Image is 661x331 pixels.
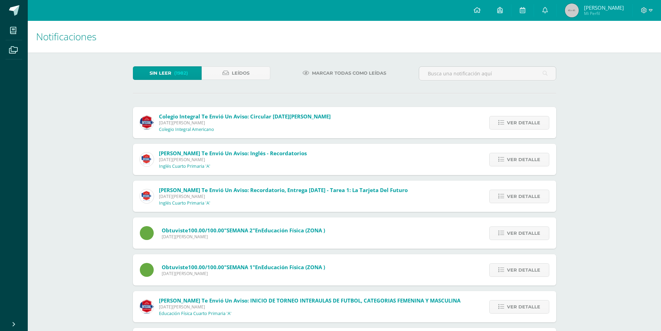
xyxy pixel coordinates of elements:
[140,189,154,203] img: 2081dd1b3de7387dfa3e2d3118dc9f18.png
[312,67,386,80] span: Marcar todas como leídas
[159,304,460,310] span: [DATE][PERSON_NAME]
[507,116,540,129] span: Ver detalle
[224,264,255,271] span: "SEMANA 1"
[159,113,331,120] span: Colegio Integral te envió un aviso: Circular [DATE][PERSON_NAME]
[36,30,96,43] span: Notificaciones
[162,227,325,234] span: Obtuviste en
[507,264,540,276] span: Ver detalle
[584,4,624,11] span: [PERSON_NAME]
[174,67,188,80] span: (1982)
[507,227,540,240] span: Ver detalle
[140,300,154,314] img: 387ed2a8187a40742b44cf00216892d1.png
[261,264,325,271] span: Educación Física (ZONA )
[294,66,395,80] a: Marcar todas como leídas
[140,152,154,166] img: 2081dd1b3de7387dfa3e2d3118dc9f18.png
[159,157,307,163] span: [DATE][PERSON_NAME]
[232,67,249,80] span: Leídos
[202,66,270,80] a: Leídos
[159,311,231,316] p: Educación Física Cuarto Primaria 'A'
[159,200,210,206] p: Inglés Cuarto Primaria 'A'
[140,116,154,130] img: 3d8ecf278a7f74c562a74fe44b321cd5.png
[419,67,556,80] input: Busca una notificación aquí
[261,227,325,234] span: Educación Física (ZONA )
[159,164,210,169] p: Inglés Cuarto Primaria 'A'
[133,66,202,80] a: Sin leer(1982)
[188,227,224,234] span: 100.00/100.00
[150,67,171,80] span: Sin leer
[159,193,408,199] span: [DATE][PERSON_NAME]
[159,127,214,132] p: Colegio Integral Americano
[162,234,325,240] span: [DATE][PERSON_NAME]
[507,190,540,203] span: Ver detalle
[507,153,540,166] span: Ver detalle
[565,3,579,17] img: 45x45
[188,264,224,271] span: 100.00/100.00
[162,271,325,276] span: [DATE][PERSON_NAME]
[224,227,255,234] span: "SEMANA 2"
[584,10,624,16] span: Mi Perfil
[159,187,408,193] span: [PERSON_NAME] te envió un aviso: Recordatorio, entrega [DATE] - Tarea 1: La tarjeta del futuro
[162,264,325,271] span: Obtuviste en
[159,297,460,304] span: [PERSON_NAME] te envió un aviso: INICIO DE TORNEO INTERAULAS DE FUTBOL, CATEGORIAS FEMENINA Y MAS...
[159,120,331,126] span: [DATE][PERSON_NAME]
[507,300,540,313] span: Ver detalle
[159,150,307,157] span: [PERSON_NAME] te envió un aviso: Inglés - Recordatorios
